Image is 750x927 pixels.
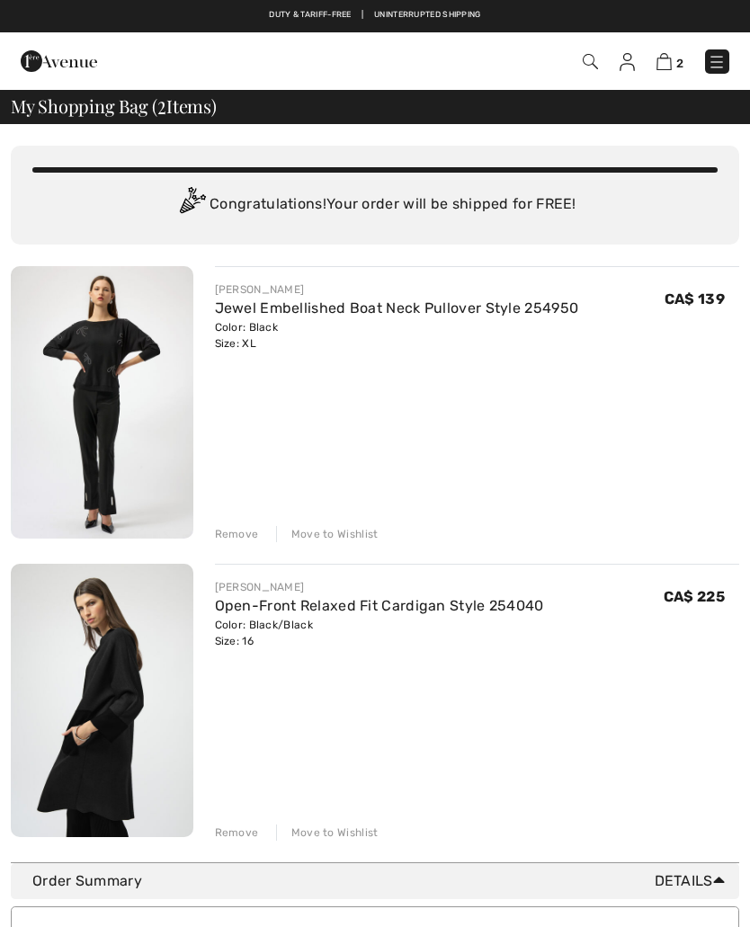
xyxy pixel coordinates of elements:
img: Shopping Bag [656,53,672,70]
img: Open-Front Relaxed Fit Cardigan Style 254040 [11,564,193,836]
div: Move to Wishlist [276,526,379,542]
img: Jewel Embellished Boat Neck Pullover Style 254950 [11,266,193,539]
div: Remove [215,526,259,542]
span: 2 [676,57,683,70]
div: Color: Black/Black Size: 16 [215,617,544,649]
div: [PERSON_NAME] [215,579,544,595]
img: Search [583,54,598,69]
img: My Info [620,53,635,71]
div: Order Summary [32,870,732,892]
img: Menu [708,53,726,71]
a: 1ère Avenue [21,51,97,68]
span: My Shopping Bag ( Items) [11,97,217,115]
a: Open-Front Relaxed Fit Cardigan Style 254040 [215,597,544,614]
span: CA$ 139 [665,290,725,308]
div: Remove [215,824,259,841]
span: 2 [157,93,166,116]
a: Jewel Embellished Boat Neck Pullover Style 254950 [215,299,579,316]
div: Congratulations! Your order will be shipped for FREE! [32,187,718,223]
a: 2 [656,50,683,72]
img: 1ère Avenue [21,43,97,79]
span: CA$ 225 [664,588,725,605]
div: Color: Black Size: XL [215,319,579,352]
span: Details [655,870,732,892]
div: Move to Wishlist [276,824,379,841]
img: Congratulation2.svg [174,187,210,223]
div: [PERSON_NAME] [215,281,579,298]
